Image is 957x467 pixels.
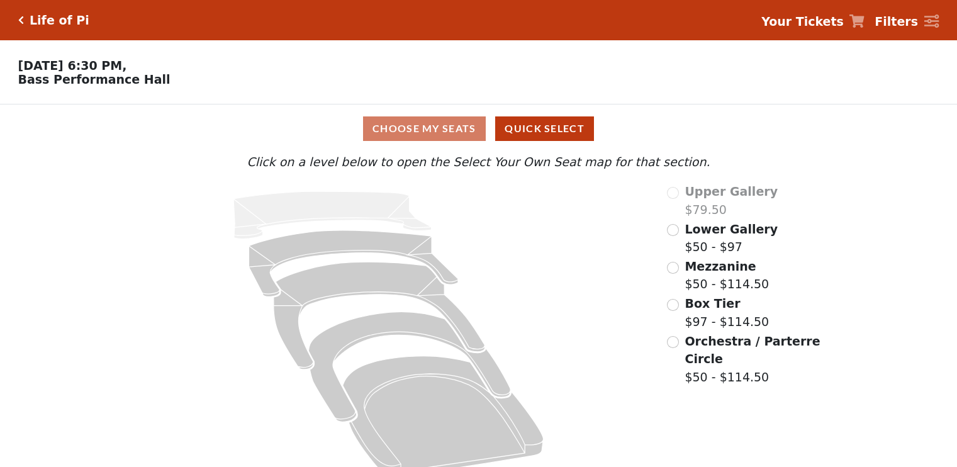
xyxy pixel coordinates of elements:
[233,191,432,239] path: Upper Gallery - Seats Available: 0
[128,153,828,171] p: Click on a level below to open the Select Your Own Seat map for that section.
[685,257,769,293] label: $50 - $114.50
[875,13,939,31] a: Filters
[685,184,778,198] span: Upper Gallery
[495,116,594,141] button: Quick Select
[30,13,89,28] h5: Life of Pi
[761,14,844,28] strong: Your Tickets
[685,183,778,218] label: $79.50
[685,334,820,366] span: Orchestra / Parterre Circle
[761,13,865,31] a: Your Tickets
[685,222,778,236] span: Lower Gallery
[875,14,918,28] strong: Filters
[685,332,822,386] label: $50 - $114.50
[685,220,778,256] label: $50 - $97
[18,16,24,25] a: Click here to go back to filters
[249,230,459,297] path: Lower Gallery - Seats Available: 97
[685,296,740,310] span: Box Tier
[685,295,769,330] label: $97 - $114.50
[685,259,756,273] span: Mezzanine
